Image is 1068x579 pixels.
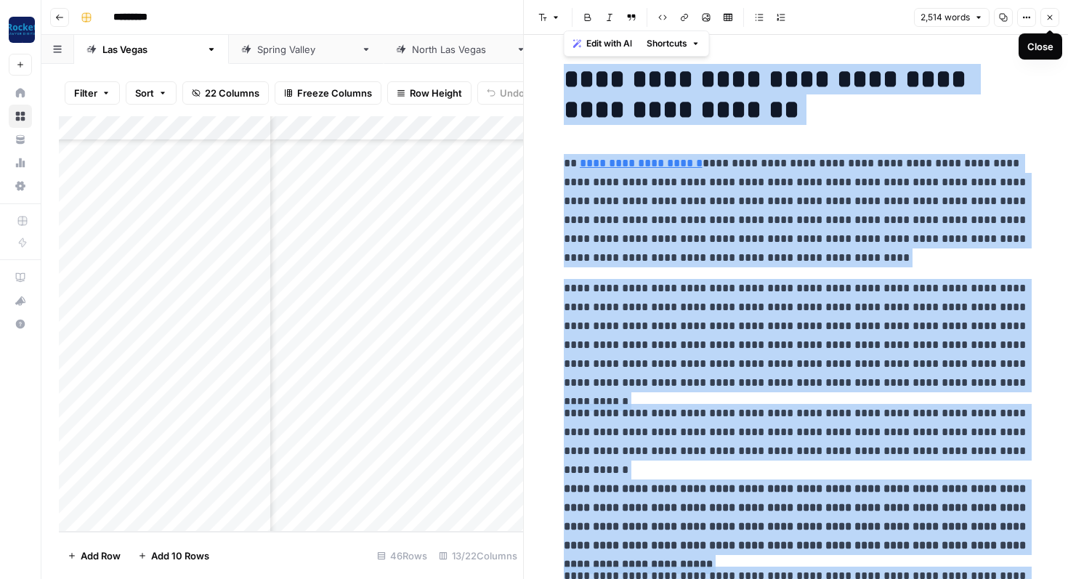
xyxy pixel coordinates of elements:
span: Freeze Columns [297,86,372,100]
button: Row Height [387,81,472,105]
span: Add 10 Rows [151,548,209,563]
a: [GEOGRAPHIC_DATA] [229,35,384,64]
span: Edit with AI [586,37,632,50]
button: Add Row [59,544,129,567]
button: Freeze Columns [275,81,381,105]
button: What's new? [9,289,32,312]
button: 2,514 words [914,8,990,27]
button: Sort [126,81,177,105]
a: Usage [9,151,32,174]
a: Home [9,81,32,105]
button: 22 Columns [182,81,269,105]
span: Undo [500,86,525,100]
button: Add 10 Rows [129,544,218,567]
a: Your Data [9,128,32,151]
a: [GEOGRAPHIC_DATA] [74,35,229,64]
button: Workspace: Rocket Pilots [9,12,32,48]
button: Shortcuts [641,34,706,53]
button: Undo [477,81,534,105]
button: Filter [65,81,120,105]
img: Rocket Pilots Logo [9,17,35,43]
span: Filter [74,86,97,100]
span: 22 Columns [205,86,259,100]
button: Help + Support [9,312,32,336]
div: [GEOGRAPHIC_DATA] [102,42,201,57]
div: What's new? [9,290,31,312]
div: [GEOGRAPHIC_DATA] [257,42,355,57]
span: 2,514 words [921,11,970,24]
button: Edit with AI [567,34,638,53]
span: Add Row [81,548,121,563]
a: AirOps Academy [9,266,32,289]
div: [GEOGRAPHIC_DATA] [412,42,510,57]
span: Shortcuts [647,37,687,50]
span: Row Height [410,86,462,100]
a: [GEOGRAPHIC_DATA] [384,35,538,64]
div: 46 Rows [371,544,433,567]
a: Browse [9,105,32,128]
div: 13/22 Columns [433,544,523,567]
span: Sort [135,86,154,100]
a: Settings [9,174,32,198]
div: Close [1027,39,1053,54]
